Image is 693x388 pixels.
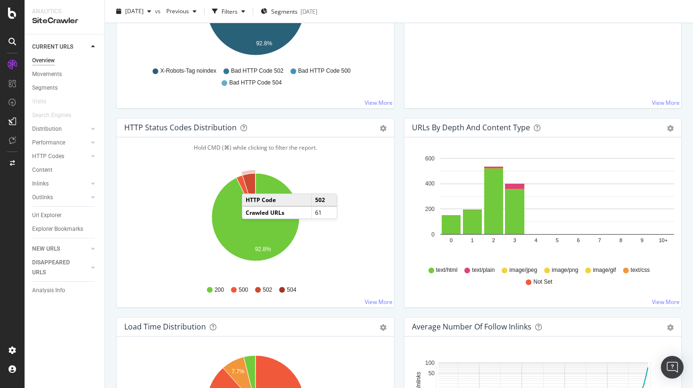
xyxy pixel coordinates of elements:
text: 200 [425,206,434,212]
a: Search Engines [32,110,81,120]
span: image/gif [593,266,616,274]
div: A chart. [124,168,386,277]
span: 504 [287,286,296,294]
svg: A chart. [412,152,674,262]
div: Average Number of Follow Inlinks [412,322,531,331]
text: 1 [471,237,473,243]
text: 5 [556,237,558,243]
div: gear [667,324,674,331]
a: Inlinks [32,179,88,189]
text: 4 [534,237,537,243]
a: Visits [32,97,56,107]
a: Outlinks [32,193,88,202]
text: 92.8% [256,40,272,47]
button: Previous [163,4,200,19]
span: 2025 Sep. 10th [125,7,144,15]
div: Distribution [32,124,62,134]
div: CURRENT URLS [32,42,73,52]
div: gear [380,324,386,331]
span: text/plain [472,266,495,274]
text: 100 [425,360,434,366]
text: 92.8% [255,246,271,253]
span: Not Set [533,278,552,286]
a: View More [652,298,680,306]
div: Overview [32,56,55,66]
div: Search Engines [32,110,71,120]
td: 502 [311,194,337,206]
span: Segments [271,7,298,15]
a: Overview [32,56,98,66]
text: 8 [619,237,622,243]
div: Movements [32,69,62,79]
a: View More [365,298,393,306]
button: [DATE] [112,4,155,19]
div: URLs by Depth and Content Type [412,123,530,132]
span: text/html [436,266,457,274]
text: 50 [428,370,435,377]
a: Analysis Info [32,286,98,295]
a: Url Explorer [32,211,98,220]
td: 61 [311,206,337,219]
a: Content [32,165,98,175]
a: View More [652,99,680,107]
div: Content [32,165,52,175]
span: Bad HTTP Code 500 [298,67,351,75]
div: gear [380,125,386,132]
div: gear [667,125,674,132]
a: Segments [32,83,98,93]
span: image/png [552,266,578,274]
text: 7 [598,237,601,243]
span: Bad HTTP Code 502 [231,67,283,75]
div: HTTP Status Codes Distribution [124,123,237,132]
div: Load Time Distribution [124,322,206,331]
div: Analytics [32,8,97,16]
span: X-Robots-Tag noindex [160,67,216,75]
button: Filters [208,4,249,19]
text: 9 [641,237,643,243]
text: 10+ [659,237,667,243]
text: 400 [425,180,434,187]
td: Crawled URLs [242,206,311,219]
div: Performance [32,138,65,148]
a: DISAPPEARED URLS [32,258,88,278]
div: Open Intercom Messenger [661,356,684,379]
span: 200 [214,286,224,294]
span: text/css [631,266,650,274]
div: SiteCrawler [32,16,97,26]
div: Segments [32,83,58,93]
text: 7.7% [231,368,245,375]
span: 502 [263,286,272,294]
td: HTTP Code [242,194,311,206]
a: CURRENT URLS [32,42,88,52]
a: Performance [32,138,88,148]
div: Url Explorer [32,211,61,220]
a: NEW URLS [32,244,88,254]
div: Inlinks [32,179,49,189]
div: HTTP Codes [32,152,64,161]
text: 3 [513,237,516,243]
button: Segments[DATE] [257,4,321,19]
div: Outlinks [32,193,53,202]
text: 2 [492,237,495,243]
div: Analysis Info [32,286,65,295]
span: image/jpeg [509,266,537,274]
div: NEW URLS [32,244,60,254]
div: DISAPPEARED URLS [32,258,80,278]
span: Bad HTTP Code 504 [229,79,282,87]
text: 0 [449,237,452,243]
a: Movements [32,69,98,79]
a: Explorer Bookmarks [32,224,98,234]
text: 6 [577,237,580,243]
div: [DATE] [300,7,317,15]
div: Filters [222,7,238,15]
span: Previous [163,7,189,15]
div: Explorer Bookmarks [32,224,83,234]
span: 500 [239,286,248,294]
span: vs [155,7,163,15]
a: View More [365,99,393,107]
div: Visits [32,97,46,107]
text: 600 [425,155,434,162]
text: 0 [431,231,435,238]
a: HTTP Codes [32,152,88,161]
